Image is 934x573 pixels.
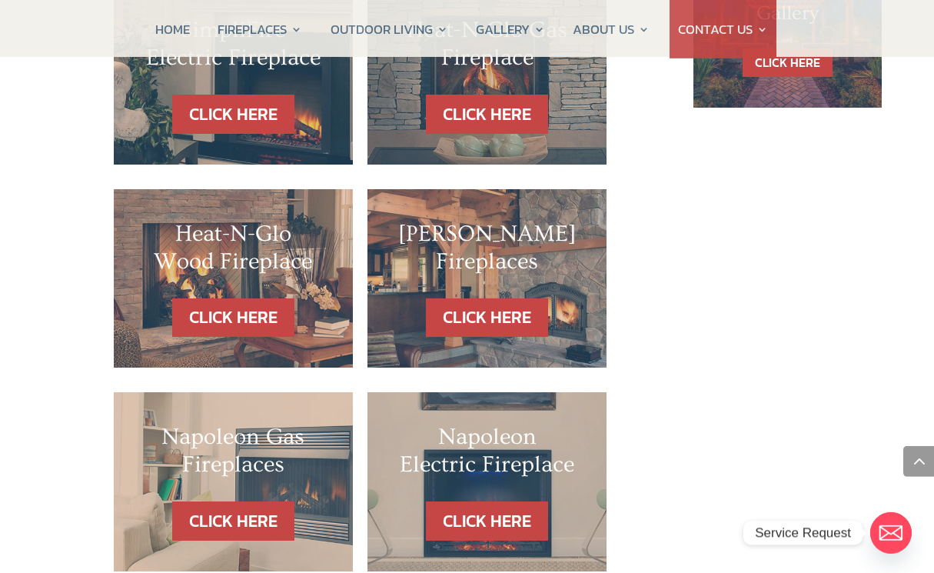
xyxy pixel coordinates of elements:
a: CLICK HERE [426,298,548,338]
a: Email [870,512,912,554]
a: CLICK HERE [426,95,548,134]
h2: Napoleon Gas Fireplaces [145,423,322,486]
h2: Napoleon Electric Fireplace [398,423,576,486]
h2: [PERSON_NAME] Fireplaces [398,220,576,283]
a: CLICK HERE [426,501,548,541]
a: CLICK HERE [172,298,294,338]
h2: Heat-N-Glo Wood Fireplace [145,220,322,283]
a: CLICK HERE [172,95,294,134]
a: CLICK HERE [743,48,833,77]
a: CLICK HERE [172,501,294,541]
